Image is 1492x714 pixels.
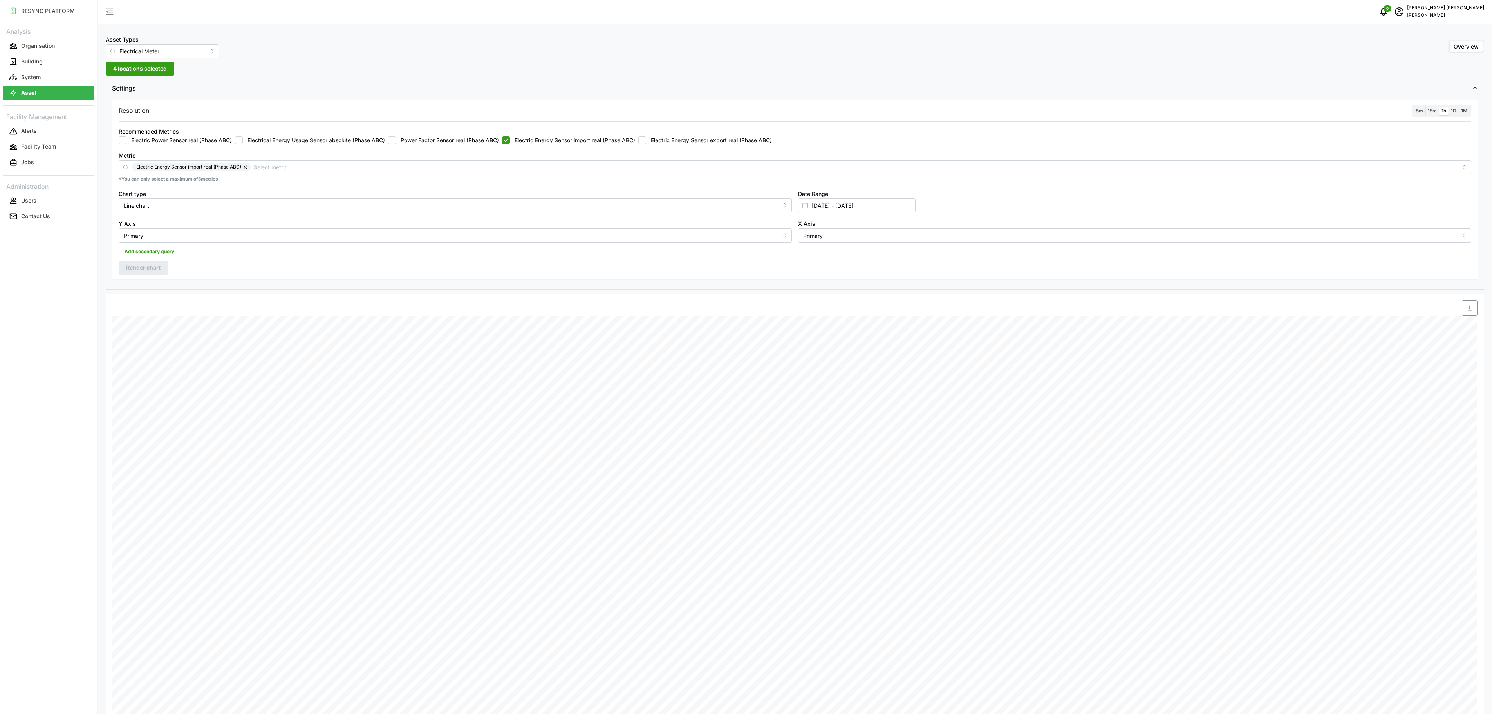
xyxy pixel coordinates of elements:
button: Organisation [3,39,94,53]
button: RESYNC PLATFORM [3,4,94,18]
label: Electric Power Sensor real (Phase ABC) [126,136,232,144]
p: Resolution [119,106,149,116]
button: notifications [1376,4,1391,20]
a: Users [3,193,94,208]
label: Electrical Energy Usage Sensor absolute (Phase ABC) [243,136,385,144]
button: Building [3,54,94,69]
span: 5m [1416,108,1423,114]
button: Users [3,194,94,208]
p: Contact Us [21,212,50,220]
button: Jobs [3,156,94,170]
p: Asset [21,89,36,97]
button: 4 locations selected [106,62,174,76]
span: 1h [1441,108,1446,114]
label: Power Factor Sensor real (Phase ABC) [396,136,499,144]
p: Facility Management [3,111,94,122]
label: Asset Types [106,35,139,44]
a: RESYNC PLATFORM [3,3,94,19]
span: 1D [1451,108,1456,114]
p: Users [21,197,36,205]
p: *You can only select a maximum of 5 metrics [119,176,1471,183]
a: Alerts [3,123,94,139]
input: Select Y axis [119,228,792,243]
span: Add secondary query [125,246,174,257]
button: Render chart [119,261,168,275]
div: Settings [106,98,1484,290]
p: [PERSON_NAME] [1407,12,1484,19]
button: schedule [1391,4,1407,20]
p: Building [21,58,43,65]
a: Contact Us [3,208,94,224]
p: Organisation [21,42,55,50]
input: Select chart type [119,198,792,212]
a: Organisation [3,38,94,54]
label: Electric Energy Sensor import real (Phase ABC) [510,136,635,144]
span: Render chart [126,261,161,274]
a: System [3,69,94,85]
span: Settings [112,79,1472,98]
button: Alerts [3,124,94,138]
label: Chart type [119,190,146,198]
span: 4 locations selected [113,62,167,75]
label: Date Range [798,190,828,198]
p: System [21,73,41,81]
input: Select date range [798,198,916,212]
p: Analysis [3,25,94,36]
span: Overview [1454,43,1479,50]
a: Facility Team [3,139,94,155]
button: Asset [3,86,94,100]
p: Administration [3,180,94,192]
span: 15m [1428,108,1437,114]
input: Select X axis [798,228,1471,243]
label: Electric Energy Sensor export real (Phase ABC) [646,136,772,144]
span: 1M [1461,108,1467,114]
label: Metric [119,151,135,160]
button: Settings [106,79,1484,98]
label: Y Axis [119,219,136,228]
p: Facility Team [21,143,56,150]
p: Alerts [21,127,37,135]
a: Asset [3,85,94,101]
div: Recommended Metrics [119,127,179,136]
p: Jobs [21,158,34,166]
button: Facility Team [3,140,94,154]
span: 0 [1386,6,1389,11]
button: Contact Us [3,209,94,223]
p: [PERSON_NAME] [PERSON_NAME] [1407,4,1484,12]
input: Select metric [254,163,1458,171]
label: X Axis [798,219,815,228]
button: Add secondary query [119,246,180,257]
span: Electric Energy Sensor import real (Phase ABC) [136,163,241,171]
a: Jobs [3,155,94,170]
p: RESYNC PLATFORM [21,7,75,15]
button: System [3,70,94,84]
